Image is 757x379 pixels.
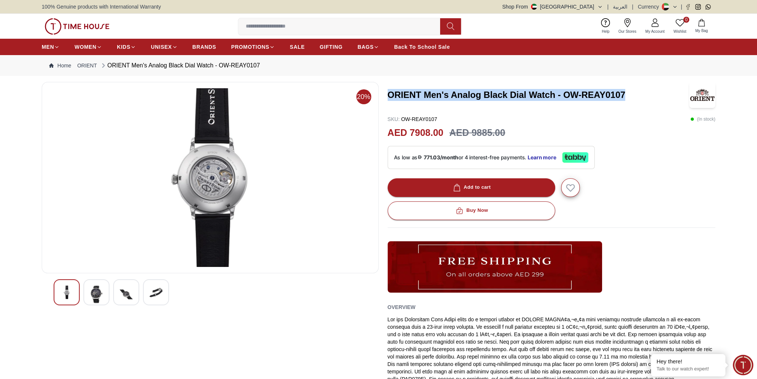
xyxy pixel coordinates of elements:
[388,201,555,220] button: Buy Now
[388,178,555,197] button: Add to cart
[117,43,130,51] span: KIDS
[656,358,720,365] div: Hey there!
[357,40,379,54] a: BAGS
[638,3,662,10] div: Currency
[683,17,689,23] span: 0
[685,4,691,10] a: Facebook
[42,40,60,54] a: MEN
[388,115,437,123] p: OW-REAY0107
[357,43,373,51] span: BAGS
[388,241,602,293] img: ...
[613,3,627,10] button: العربية
[733,355,753,375] div: Chat Widget
[388,302,416,313] h2: Overview
[531,4,537,10] img: United Arab Emirates
[117,40,136,54] a: KIDS
[695,4,701,10] a: Instagram
[151,40,177,54] a: UNISEX
[691,17,712,35] button: My Bag
[671,29,689,34] span: Wishlist
[449,126,505,140] h3: AED 9885.00
[356,89,371,104] span: 20%
[632,3,633,10] span: |
[231,40,275,54] a: PROMOTIONS
[394,40,450,54] a: Back To School Sale
[388,126,443,140] h2: AED 7908.00
[669,17,691,36] a: 0Wishlist
[48,88,372,267] img: ORIENT Men's Analog Black Dial Watch - OW-REAY0107
[90,286,103,303] img: ORIENT Men's Analog Black Dial Watch - OW-REAY0107
[452,183,491,192] div: Add to cart
[319,40,343,54] a: GIFTING
[656,366,720,372] p: Talk to our watch expert!
[388,116,400,122] span: SKU :
[599,29,613,34] span: Help
[394,43,450,51] span: Back To School Sale
[690,115,715,123] p: ( In stock )
[42,55,715,76] nav: Breadcrumb
[319,43,343,51] span: GIFTING
[45,18,109,35] img: ...
[689,82,715,108] img: ORIENT Men's Analog Black Dial Watch - OW-REAY0107
[614,17,641,36] a: Our Stores
[42,3,161,10] span: 100% Genuine products with International Warranty
[607,3,609,10] span: |
[692,28,711,34] span: My Bag
[290,43,305,51] span: SALE
[193,40,216,54] a: BRANDS
[49,62,71,69] a: Home
[60,286,73,299] img: ORIENT Men's Analog Black Dial Watch - OW-REAY0107
[642,29,668,34] span: My Account
[616,29,639,34] span: Our Stores
[149,286,163,299] img: ORIENT Men's Analog Black Dial Watch - OW-REAY0107
[100,61,260,70] div: ORIENT Men's Analog Black Dial Watch - OW-REAY0107
[290,40,305,54] a: SALE
[42,43,54,51] span: MEN
[74,40,102,54] a: WOMEN
[120,286,133,303] img: ORIENT Men's Analog Black Dial Watch - OW-REAY0107
[388,89,688,101] h3: ORIENT Men's Analog Black Dial Watch - OW-REAY0107
[74,43,96,51] span: WOMEN
[454,206,488,215] div: Buy Now
[502,3,603,10] button: Shop From[GEOGRAPHIC_DATA]
[151,43,172,51] span: UNISEX
[597,17,614,36] a: Help
[77,62,97,69] a: ORIENT
[231,43,270,51] span: PROMOTIONS
[681,3,682,10] span: |
[705,4,711,10] a: Whatsapp
[193,43,216,51] span: BRANDS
